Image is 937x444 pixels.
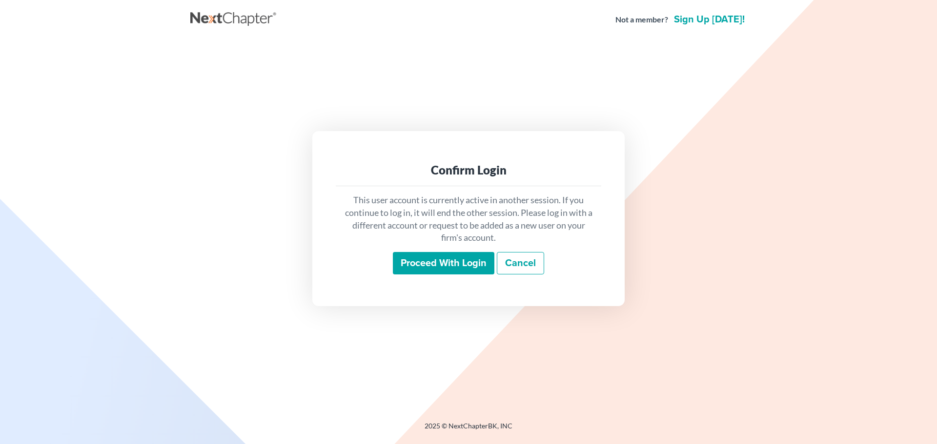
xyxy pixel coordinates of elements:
[497,252,544,274] a: Cancel
[615,14,668,25] strong: Not a member?
[393,252,494,274] input: Proceed with login
[190,421,747,439] div: 2025 © NextChapterBK, INC
[672,15,747,24] a: Sign up [DATE]!
[344,162,593,178] div: Confirm Login
[344,194,593,244] p: This user account is currently active in another session. If you continue to log in, it will end ...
